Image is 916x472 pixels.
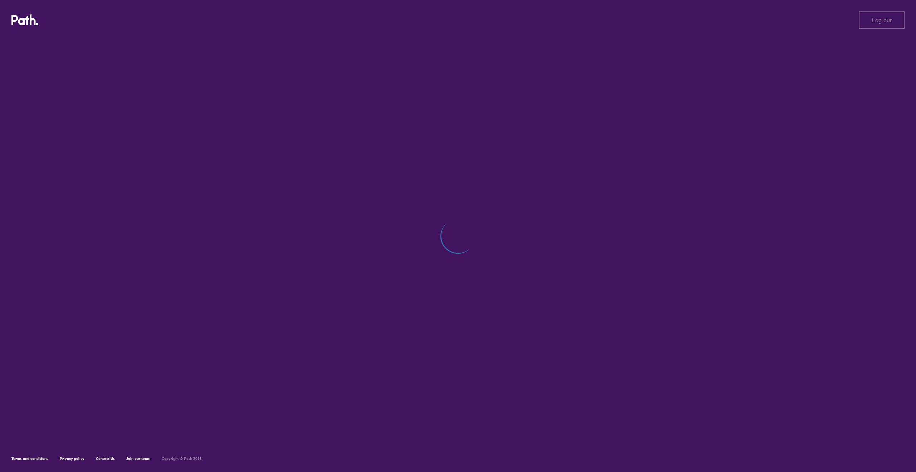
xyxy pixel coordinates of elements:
a: Terms and conditions [11,456,48,461]
a: Privacy policy [60,456,84,461]
a: Join our team [126,456,150,461]
button: Log out [859,11,905,29]
h6: Copyright © Path 2018 [162,457,202,461]
span: Log out [872,17,892,23]
a: Contact Us [96,456,115,461]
